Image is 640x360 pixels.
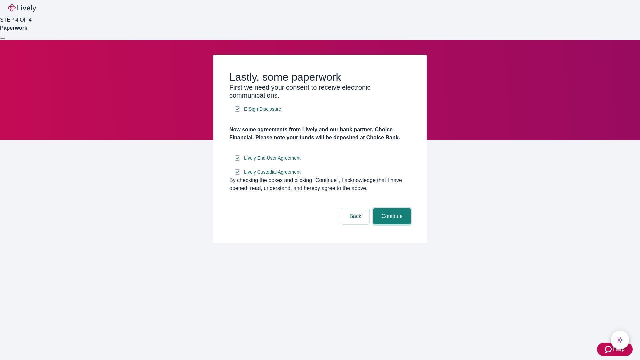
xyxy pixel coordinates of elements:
[229,176,411,192] div: By checking the boxes and clicking “Continue", I acknowledge that I have opened, read, understand...
[611,331,629,349] button: chat
[244,169,301,176] span: Lively Custodial Agreement
[243,105,282,113] a: e-sign disclosure document
[8,4,36,12] img: Lively
[244,106,281,113] span: E-Sign Disclosure
[605,345,613,353] svg: Zendesk support icon
[229,71,411,83] h2: Lastly, some paperwork
[243,154,302,162] a: e-sign disclosure document
[617,337,623,343] svg: Lively AI Assistant
[243,168,302,176] a: e-sign disclosure document
[613,345,625,353] span: Help
[244,155,301,162] span: Lively End User Agreement
[597,343,633,356] button: Zendesk support iconHelp
[341,208,369,224] button: Back
[373,208,411,224] button: Continue
[229,83,411,99] h3: First we need your consent to receive electronic communications.
[229,126,411,142] h4: Now some agreements from Lively and our bank partner, Choice Financial. Please note your funds wi...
